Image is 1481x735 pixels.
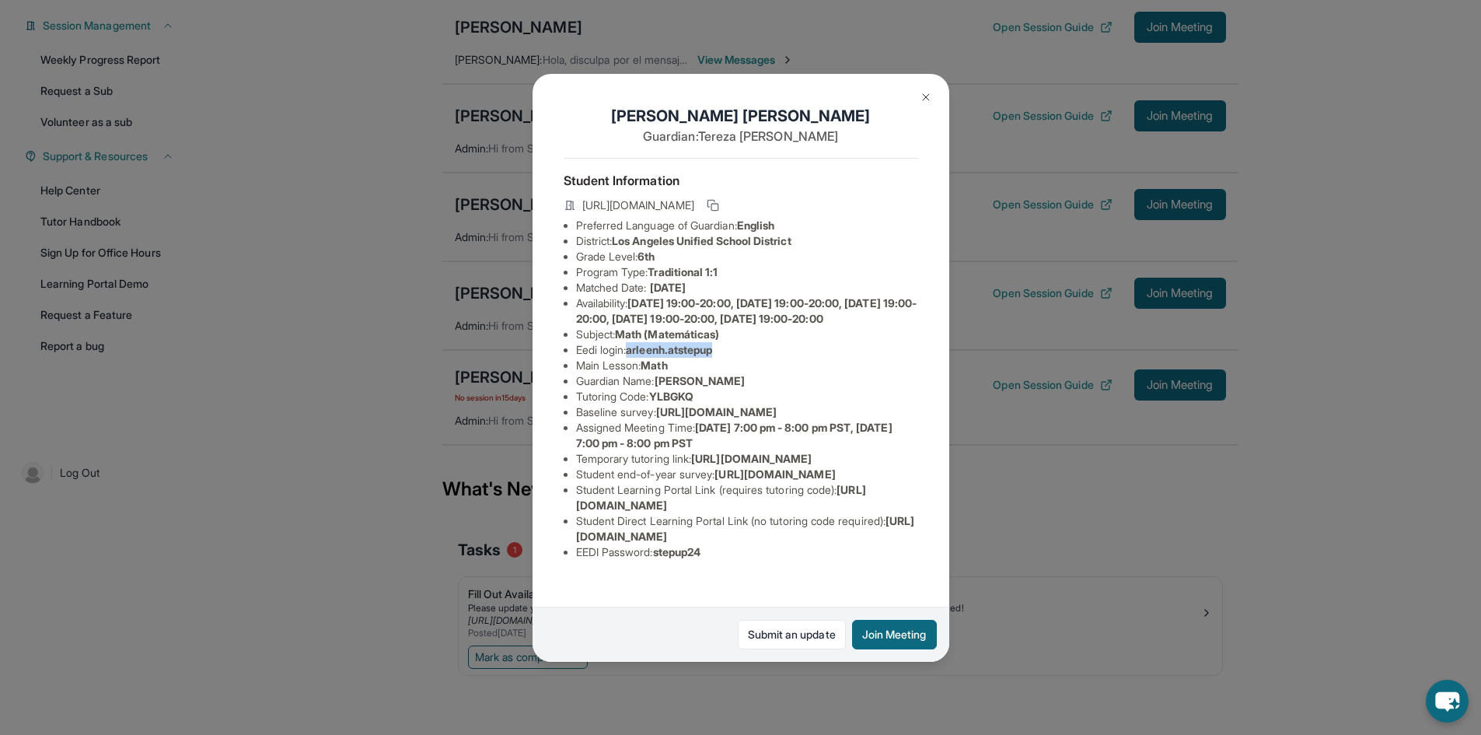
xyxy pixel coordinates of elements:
li: Program Type: [576,264,918,280]
span: Math [641,359,667,372]
li: Temporary tutoring link : [576,451,918,467]
button: chat-button [1426,680,1469,723]
li: Tutoring Code : [576,389,918,404]
li: Main Lesson : [576,358,918,373]
span: Math (Matemáticas) [615,327,719,341]
li: Student Learning Portal Link (requires tutoring code) : [576,482,918,513]
span: [PERSON_NAME] [655,374,746,387]
li: EEDI Password : [576,544,918,560]
li: Assigned Meeting Time : [576,420,918,451]
span: [URL][DOMAIN_NAME] [714,467,835,481]
li: Grade Level: [576,249,918,264]
h1: [PERSON_NAME] [PERSON_NAME] [564,105,918,127]
span: YLBGKQ [649,390,693,403]
li: Guardian Name : [576,373,918,389]
span: 6th [637,250,655,263]
li: Availability: [576,296,918,327]
p: Guardian: Tereza [PERSON_NAME] [564,127,918,145]
span: [DATE] 19:00-20:00, [DATE] 19:00-20:00, [DATE] 19:00-20:00, [DATE] 19:00-20:00, [DATE] 19:00-20:00 [576,296,917,325]
span: [URL][DOMAIN_NAME] [691,452,812,465]
li: Subject : [576,327,918,342]
span: English [737,219,775,232]
li: Baseline survey : [576,404,918,420]
li: Student end-of-year survey : [576,467,918,482]
button: Join Meeting [852,620,937,649]
span: stepup24 [653,545,701,558]
span: arleenh.atstepup [626,343,712,356]
li: Preferred Language of Guardian: [576,218,918,233]
img: Close Icon [920,91,932,103]
button: Copy link [704,196,722,215]
li: Eedi login : [576,342,918,358]
span: [DATE] [650,281,686,294]
span: Traditional 1:1 [648,265,718,278]
span: [DATE] 7:00 pm - 8:00 pm PST, [DATE] 7:00 pm - 8:00 pm PST [576,421,892,450]
span: Los Angeles Unified School District [612,234,791,247]
span: [URL][DOMAIN_NAME] [656,405,777,418]
h4: Student Information [564,171,918,190]
li: District: [576,233,918,249]
span: [URL][DOMAIN_NAME] [582,198,694,213]
a: Submit an update [738,620,846,649]
li: Student Direct Learning Portal Link (no tutoring code required) : [576,513,918,544]
li: Matched Date: [576,280,918,296]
